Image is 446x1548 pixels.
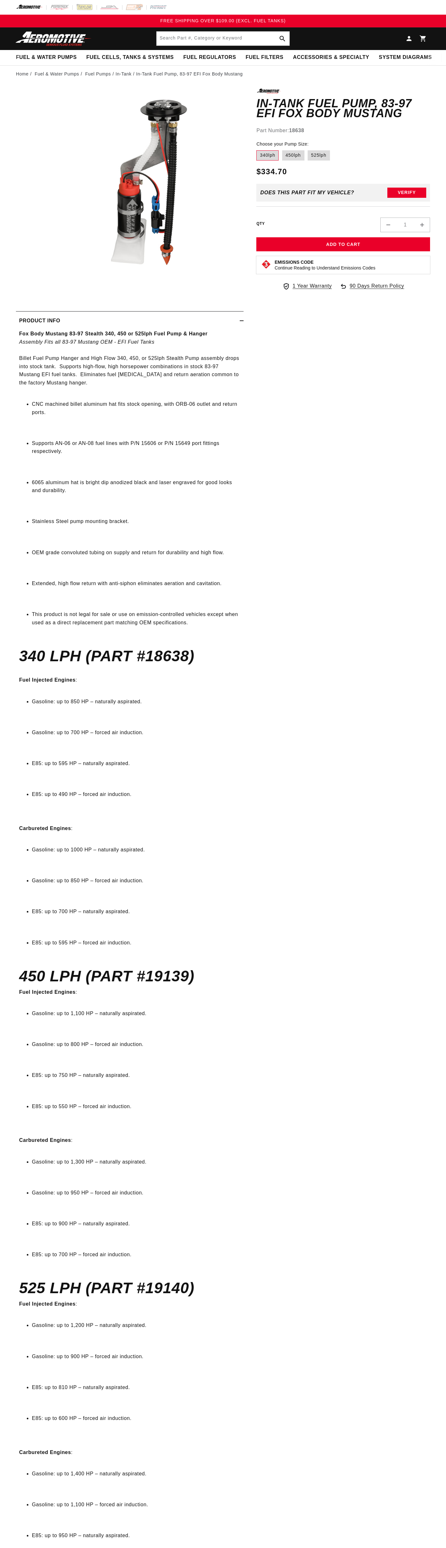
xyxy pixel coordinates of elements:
li: E85: up to 900 HP – naturally aspirated. [32,1220,240,1228]
strong: Fox Body Mustang 83-97 Stealth 340, 450 or 525lph Fuel Pump & Hanger [19,331,208,336]
button: Emissions CodeContinue Reading to Understand Emissions Codes [274,259,375,271]
li: Gasoline: up to 1000 HP – naturally aspirated. [32,846,240,854]
a: Home [16,70,29,77]
input: Search Part #, Category or Keyword [157,32,290,46]
h4: 340 LPH (Part #18638) [19,649,240,663]
span: 1 Year Warranty [293,282,332,290]
li: Extended, high flow return with anti-siphon eliminates aeration and cavitation. [32,579,240,588]
strong: Emissions Code [274,260,313,265]
label: 340lph [256,150,279,161]
p: : [19,1120,240,1152]
li: Gasoline: up to 950 HP – forced air induction. [32,1189,240,1197]
li: E85: up to 600 HP – forced air induction. [32,1414,240,1423]
span: Accessories & Specialty [293,54,369,61]
strong: 18638 [289,128,304,133]
p: Continue Reading to Understand Emissions Codes [274,265,375,271]
a: 1 Year Warranty [282,282,332,290]
strong: Carbureted Engines [19,826,71,831]
button: Add to Cart [256,237,430,252]
label: 525lph [308,150,330,161]
li: Gasoline: up to 1,300 HP – naturally aspirated. [32,1158,240,1166]
li: 6065 aluminum hat is bright dip anodized black and laser engraved for good looks and durability. [32,478,240,495]
li: Supports AN-06 or AN-08 fuel lines with P/N 15606 or P/N 15649 port fittings respectively. [32,439,240,455]
summary: Accessories & Specialty [288,50,374,65]
span: Fuel Filters [245,54,283,61]
strong: Carbureted Engines [19,1450,71,1455]
li: Gasoline: up to 1,100 HP – forced air induction. [32,1501,240,1509]
span: Fuel Cells, Tanks & Systems [86,54,174,61]
span: System Diagrams [379,54,432,61]
h1: In-Tank Fuel Pump, 83-97 EFI Fox Body Mustang [256,98,430,118]
summary: Fuel Regulators [179,50,241,65]
strong: Fuel Injected Engines [19,989,76,995]
label: QTY [256,221,265,226]
span: 90 Days Return Policy [350,282,404,297]
legend: Choose your Pump Size: [256,141,309,147]
h2: Product Info [19,317,60,325]
img: Emissions code [261,259,271,269]
summary: Fuel & Water Pumps [11,50,82,65]
li: Gasoline: up to 700 HP – forced air induction. [32,728,240,737]
li: E85: up to 550 HP – forced air induction. [32,1102,240,1111]
li: Gasoline: up to 1,400 HP – naturally aspirated. [32,1470,240,1478]
h4: 525 LPH (Part #19140) [19,1281,240,1295]
span: Fuel Regulators [183,54,236,61]
label: 450lph [282,150,304,161]
summary: Fuel Cells, Tanks & Systems [82,50,179,65]
summary: Product Info [16,312,244,330]
div: Does This part fit My vehicle? [260,190,354,196]
li: E85: up to 595 HP – forced air induction. [32,939,240,947]
img: Aeromotive [14,31,93,46]
strong: Fuel Injected Engines [19,677,76,683]
li: In-Tank Fuel Pump, 83-97 EFI Fox Body Mustang [136,70,243,77]
p: : [19,668,240,692]
li: In-Tank [115,70,136,77]
li: Gasoline: up to 850 HP – naturally aspirated. [32,698,240,706]
p: : [19,808,240,841]
a: Fuel Pumps [85,70,111,77]
span: Fuel & Water Pumps [16,54,77,61]
summary: Fuel Filters [241,50,288,65]
p: : [19,1432,240,1465]
li: Gasoline: up to 900 HP – forced air induction. [32,1352,240,1361]
button: Search Part #, Category or Keyword [275,32,289,46]
li: Gasoline: up to 800 HP – forced air induction. [32,1040,240,1049]
p: Billet Fuel Pump Hanger and High Flow 340, 450, or 525lph Stealth Pump assembly drops into stock ... [19,330,240,395]
nav: breadcrumbs [16,70,430,77]
media-gallery: Gallery Viewer [16,89,244,298]
em: Assembly Fits all 83-97 Mustang OEM - EFI Fuel Tanks [19,339,155,345]
li: Gasoline: up to 1,100 HP – naturally aspirated. [32,1009,240,1018]
li: E85: up to 700 HP – forced air induction. [32,1251,240,1259]
li: E85: up to 750 HP – naturally aspirated. [32,1071,240,1079]
a: Fuel & Water Pumps [35,70,79,77]
li: E85: up to 810 HP – naturally aspirated. [32,1383,240,1392]
h4: 450 LPH (Part #19139) [19,970,240,983]
li: E85: up to 490 HP – forced air induction. [32,790,240,799]
li: This product is not legal for sale or use on emission-controlled vehicles except when used as a d... [32,610,240,627]
strong: Carbureted Engines [19,1137,71,1143]
li: OEM grade convoluted tubing on supply and return for durability and high flow. [32,548,240,557]
li: E85: up to 700 HP – naturally aspirated. [32,907,240,916]
li: Gasoline: up to 850 HP – forced air induction. [32,877,240,885]
span: FREE SHIPPING OVER $109.00 (EXCL. FUEL TANKS) [160,18,286,23]
li: CNC machined billet aluminum hat fits stock opening, with ORB-06 outlet and return ports. [32,400,240,416]
li: Stainless Steel pump mounting bracket. [32,517,240,526]
li: E85: up to 595 HP – naturally aspirated. [32,759,240,768]
summary: System Diagrams [374,50,436,65]
div: Part Number: [256,126,430,135]
li: E85: up to 950 HP – naturally aspirated. [32,1531,240,1540]
span: $334.70 [256,166,287,177]
li: Gasoline: up to 1,200 HP – naturally aspirated. [32,1321,240,1329]
p: : [19,988,240,1004]
p: : [19,1300,240,1316]
strong: Fuel Injected Engines [19,1301,76,1307]
a: 90 Days Return Policy [340,282,404,297]
button: Verify [387,188,426,198]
